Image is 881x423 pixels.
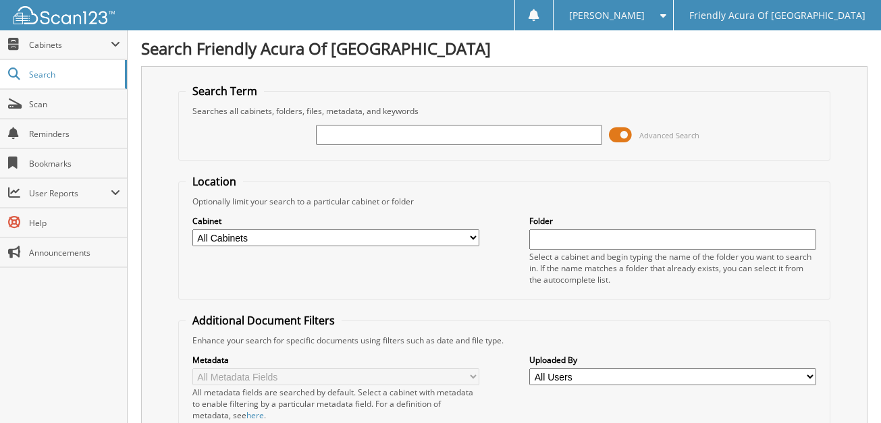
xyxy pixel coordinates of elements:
span: Reminders [29,128,120,140]
span: Scan [29,98,120,110]
legend: Additional Document Filters [186,313,342,328]
span: Cabinets [29,39,111,51]
div: Optionally limit your search to a particular cabinet or folder [186,196,823,207]
span: [PERSON_NAME] [569,11,645,20]
label: Folder [529,215,816,227]
a: here [246,410,264,421]
span: Bookmarks [29,158,120,169]
span: Advanced Search [639,130,699,140]
span: Friendly Acura Of [GEOGRAPHIC_DATA] [689,11,865,20]
legend: Location [186,174,243,189]
label: Metadata [192,354,479,366]
span: User Reports [29,188,111,199]
span: Help [29,217,120,229]
span: Announcements [29,247,120,258]
img: scan123-logo-white.svg [14,6,115,24]
label: Uploaded By [529,354,816,366]
iframe: Chat Widget [813,358,881,423]
div: Searches all cabinets, folders, files, metadata, and keywords [186,105,823,117]
span: Search [29,69,118,80]
label: Cabinet [192,215,479,227]
div: Select a cabinet and begin typing the name of the folder you want to search in. If the name match... [529,251,816,285]
h1: Search Friendly Acura Of [GEOGRAPHIC_DATA] [141,37,867,59]
legend: Search Term [186,84,264,98]
div: Enhance your search for specific documents using filters such as date and file type. [186,335,823,346]
div: All metadata fields are searched by default. Select a cabinet with metadata to enable filtering b... [192,387,479,421]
